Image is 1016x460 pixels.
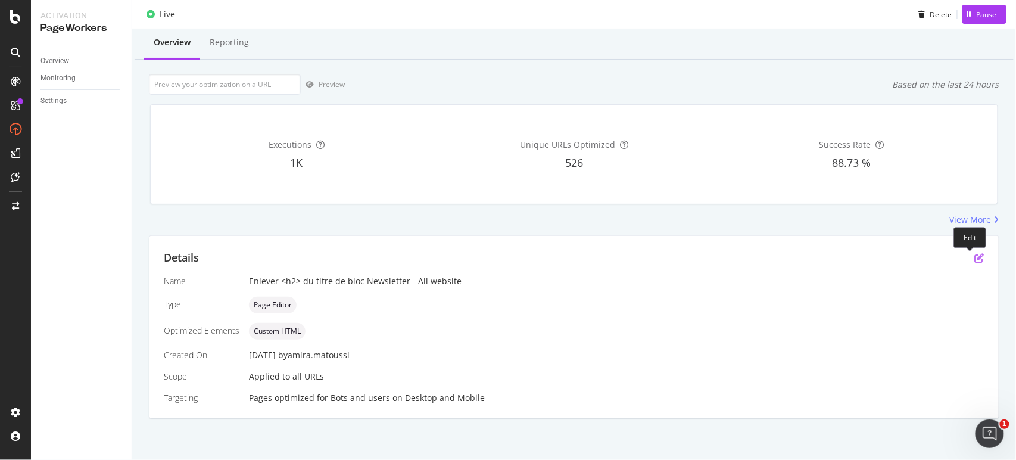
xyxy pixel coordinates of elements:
[164,275,239,287] div: Name
[893,79,999,91] div: Based on the last 24 hours
[819,139,871,150] span: Success Rate
[40,72,123,85] a: Monitoring
[164,275,984,404] div: Applied to all URLs
[164,325,239,337] div: Optimized Elements
[249,275,984,287] div: Enlever <h2> du titre de bloc Newsletter - All website
[254,328,301,335] span: Custom HTML
[405,392,485,404] div: Desktop and Mobile
[977,9,997,19] div: Pause
[154,36,191,48] div: Overview
[210,36,249,48] div: Reporting
[331,392,390,404] div: Bots and users
[40,95,123,107] a: Settings
[301,75,345,94] button: Preview
[953,227,986,248] div: Edit
[164,250,199,266] div: Details
[291,156,303,170] span: 1K
[249,323,306,340] div: neutral label
[249,349,984,361] div: [DATE]
[950,214,992,226] div: View More
[164,299,239,310] div: Type
[278,349,350,361] div: by amira.matoussi
[160,8,175,20] div: Live
[164,349,239,361] div: Created On
[149,74,301,95] input: Preview your optimization on a URL
[249,392,984,404] div: Pages optimized for on
[40,55,69,67] div: Overview
[254,302,292,309] span: Page Editor
[975,253,984,263] div: pen-to-square
[40,72,76,85] div: Monitoring
[40,95,67,107] div: Settings
[164,392,239,404] div: Targeting
[40,10,122,21] div: Activation
[269,139,311,150] span: Executions
[164,371,239,383] div: Scope
[565,156,583,170] span: 526
[520,139,615,150] span: Unique URLs Optimized
[1000,419,1009,429] span: 1
[319,79,345,89] div: Preview
[249,297,297,313] div: neutral label
[833,156,871,170] span: 88.73 %
[40,21,122,35] div: PageWorkers
[976,419,1004,448] iframe: Intercom live chat
[950,214,999,226] a: View More
[914,5,952,24] button: Delete
[930,9,952,19] div: Delete
[40,55,123,67] a: Overview
[962,5,1006,24] button: Pause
